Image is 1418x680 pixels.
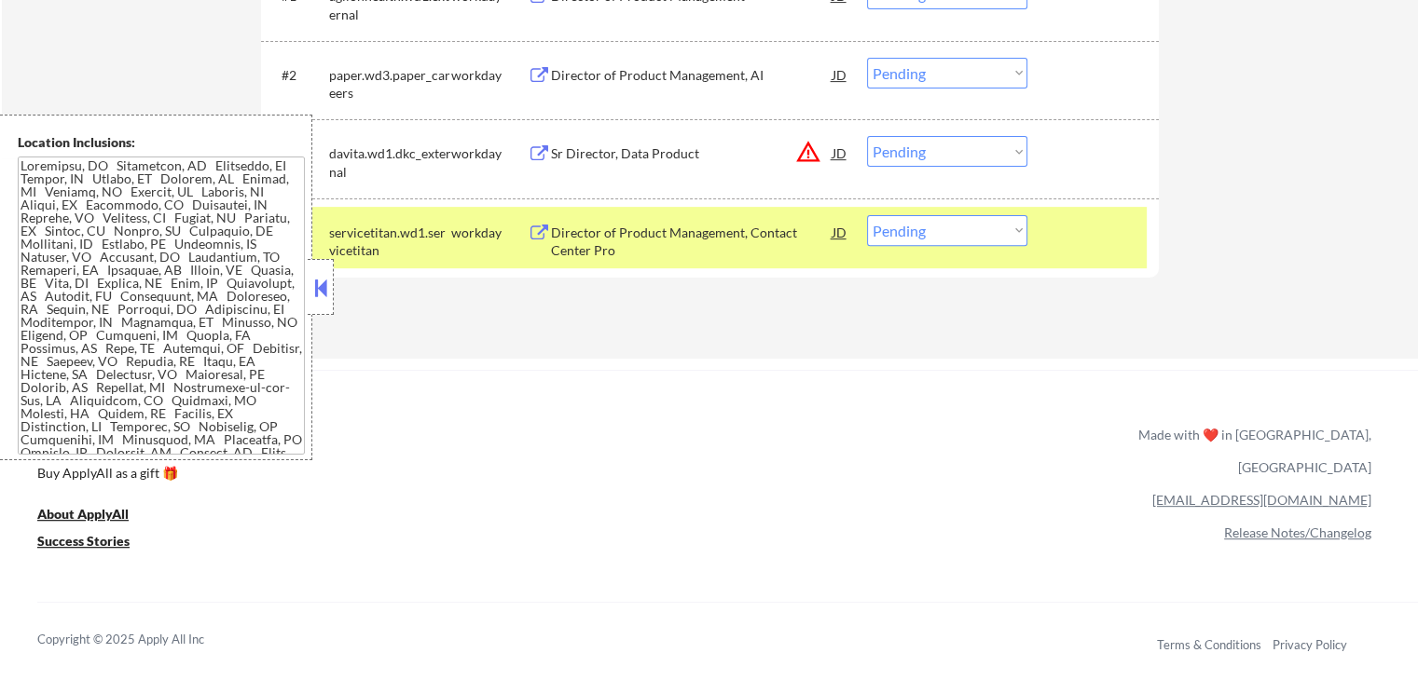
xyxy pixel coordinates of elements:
div: Copyright © 2025 Apply All Inc [37,631,252,649]
a: Release Notes/Changelog [1224,524,1371,540]
div: davita.wd1.dkc_external [329,144,451,181]
a: Buy ApplyAll as a gift 🎁 [37,464,224,487]
div: servicetitan.wd1.servicetitan [329,224,451,260]
a: [EMAIL_ADDRESS][DOMAIN_NAME] [1152,492,1371,508]
div: workday [451,224,528,242]
a: Terms & Conditions [1157,637,1261,652]
div: Buy ApplyAll as a gift 🎁 [37,467,224,480]
button: warning_amber [795,139,821,165]
div: Director of Product Management, AI [551,66,833,85]
a: Success Stories [37,532,155,555]
a: About ApplyAll [37,505,155,528]
div: workday [451,66,528,85]
div: JD [831,215,849,249]
div: workday [451,144,528,163]
div: JD [831,136,849,170]
a: Privacy Policy [1273,637,1347,652]
div: Director of Product Management, Contact Center Pro [551,224,833,260]
div: paper.wd3.paper_careers [329,66,451,102]
div: #2 [282,66,314,85]
div: JD [831,58,849,91]
u: About ApplyAll [37,506,129,522]
a: Refer & earn free applications 👯‍♀️ [37,444,749,464]
div: Sr Director, Data Product [551,144,833,163]
div: Location Inclusions: [18,133,305,152]
div: Made with ❤️ in [GEOGRAPHIC_DATA], [GEOGRAPHIC_DATA] [1131,418,1371,483]
u: Success Stories [37,533,130,549]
